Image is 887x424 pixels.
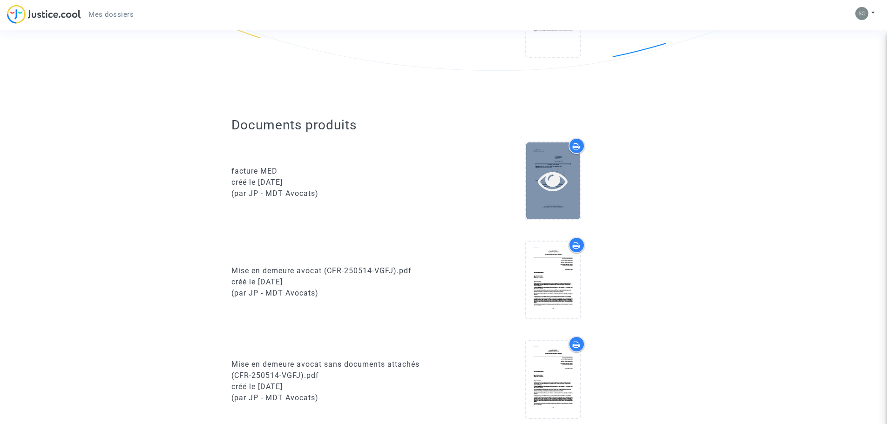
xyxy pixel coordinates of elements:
[231,177,437,188] div: créé le [DATE]
[231,392,437,404] div: (par JP - MDT Avocats)
[231,288,437,299] div: (par JP - MDT Avocats)
[231,381,437,392] div: créé le [DATE]
[231,276,437,288] div: créé le [DATE]
[88,10,134,19] span: Mes dossiers
[231,359,437,381] div: Mise en demeure avocat sans documents attachés (CFR-250514-VGFJ).pdf
[81,7,141,21] a: Mes dossiers
[231,166,437,177] div: facture MED
[231,117,656,133] h2: Documents produits
[231,265,437,276] div: Mise en demeure avocat (CFR-250514-VGFJ).pdf
[231,188,437,199] div: (par JP - MDT Avocats)
[7,5,81,24] img: jc-logo.svg
[855,7,868,20] img: 6408ee62034157a2c8b887bdaede28aa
